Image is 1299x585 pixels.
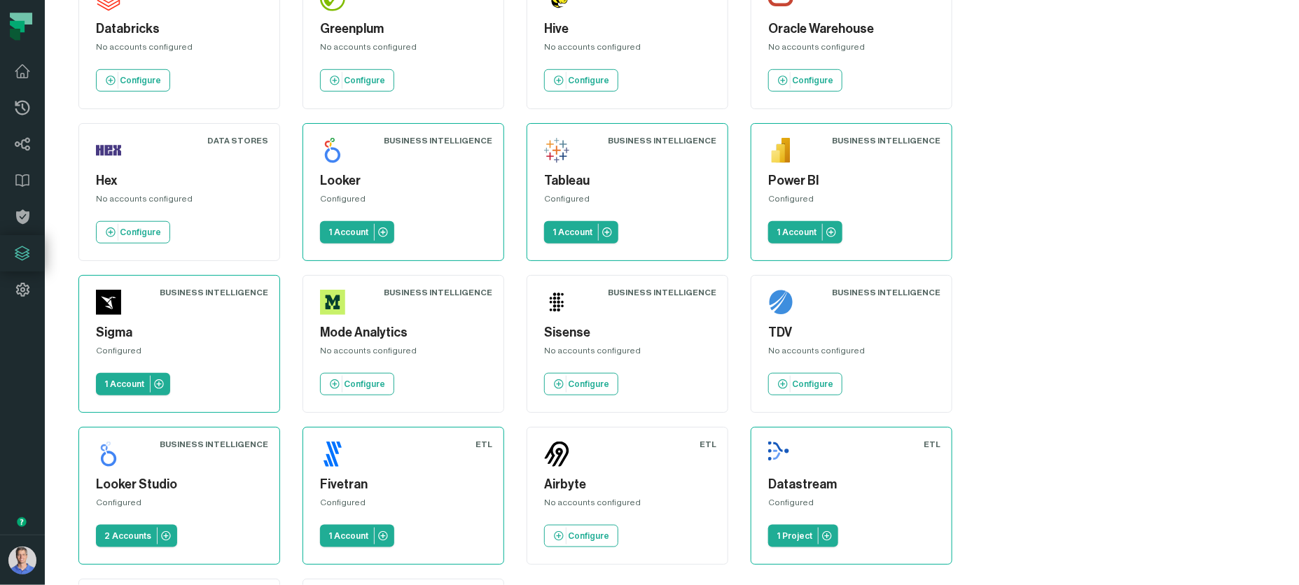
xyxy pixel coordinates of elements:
[320,525,394,547] a: 1 Account
[320,221,394,244] a: 1 Account
[544,20,711,38] h5: Hive
[544,221,618,244] a: 1 Account
[320,323,487,342] h5: Mode Analytics
[544,193,711,210] div: Configured
[768,345,935,362] div: No accounts configured
[832,287,940,298] div: Business Intelligence
[544,497,711,514] div: No accounts configured
[384,287,492,298] div: Business Intelligence
[475,439,492,450] div: ETL
[96,221,170,244] a: Configure
[160,287,268,298] div: Business Intelligence
[320,345,487,362] div: No accounts configured
[768,525,838,547] a: 1 Project
[832,135,940,146] div: Business Intelligence
[777,227,817,238] p: 1 Account
[768,290,793,315] img: TDV
[96,171,263,190] h5: Hex
[15,516,28,528] div: Tooltip anchor
[320,373,394,395] a: Configure
[96,323,263,342] h5: Sigma
[96,475,263,494] h5: Looker Studio
[96,345,263,362] div: Configured
[768,442,793,467] img: Datastream
[544,69,618,92] a: Configure
[544,323,711,342] h5: Sisense
[104,530,151,542] p: 2 Accounts
[544,475,711,494] h5: Airbyte
[207,135,268,146] div: Data Stores
[320,20,487,38] h5: Greenplum
[8,547,36,575] img: avatar of Barak Forgoun
[96,290,121,315] img: Sigma
[568,75,609,86] p: Configure
[320,193,487,210] div: Configured
[768,323,935,342] h5: TDV
[568,530,609,542] p: Configure
[768,69,842,92] a: Configure
[553,227,592,238] p: 1 Account
[96,497,263,514] div: Configured
[120,75,161,86] p: Configure
[320,290,345,315] img: Mode Analytics
[924,439,940,450] div: ETL
[120,227,161,238] p: Configure
[160,439,268,450] div: Business Intelligence
[320,497,487,514] div: Configured
[344,75,385,86] p: Configure
[544,442,569,467] img: Airbyte
[608,135,716,146] div: Business Intelligence
[544,345,711,362] div: No accounts configured
[328,530,368,542] p: 1 Account
[544,373,618,395] a: Configure
[96,69,170,92] a: Configure
[96,525,177,547] a: 2 Accounts
[544,41,711,58] div: No accounts configured
[768,475,935,494] h5: Datastream
[320,41,487,58] div: No accounts configured
[320,138,345,163] img: Looker
[96,442,121,467] img: Looker Studio
[768,193,935,210] div: Configured
[320,69,394,92] a: Configure
[792,75,833,86] p: Configure
[544,138,569,163] img: Tableau
[96,138,121,163] img: Hex
[700,439,716,450] div: ETL
[608,287,716,298] div: Business Intelligence
[344,379,385,390] p: Configure
[384,135,492,146] div: Business Intelligence
[768,373,842,395] a: Configure
[544,525,618,547] a: Configure
[768,221,842,244] a: 1 Account
[328,227,368,238] p: 1 Account
[768,171,935,190] h5: Power BI
[320,442,345,467] img: Fivetran
[320,475,487,494] h5: Fivetran
[544,290,569,315] img: Sisense
[96,20,263,38] h5: Databricks
[768,20,935,38] h5: Oracle Warehouse
[96,41,263,58] div: No accounts configured
[768,138,793,163] img: Power BI
[568,379,609,390] p: Configure
[792,379,833,390] p: Configure
[96,193,263,210] div: No accounts configured
[320,171,487,190] h5: Looker
[96,373,170,395] a: 1 Account
[768,497,935,514] div: Configured
[768,41,935,58] div: No accounts configured
[104,379,144,390] p: 1 Account
[544,171,711,190] h5: Tableau
[777,530,812,542] p: 1 Project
